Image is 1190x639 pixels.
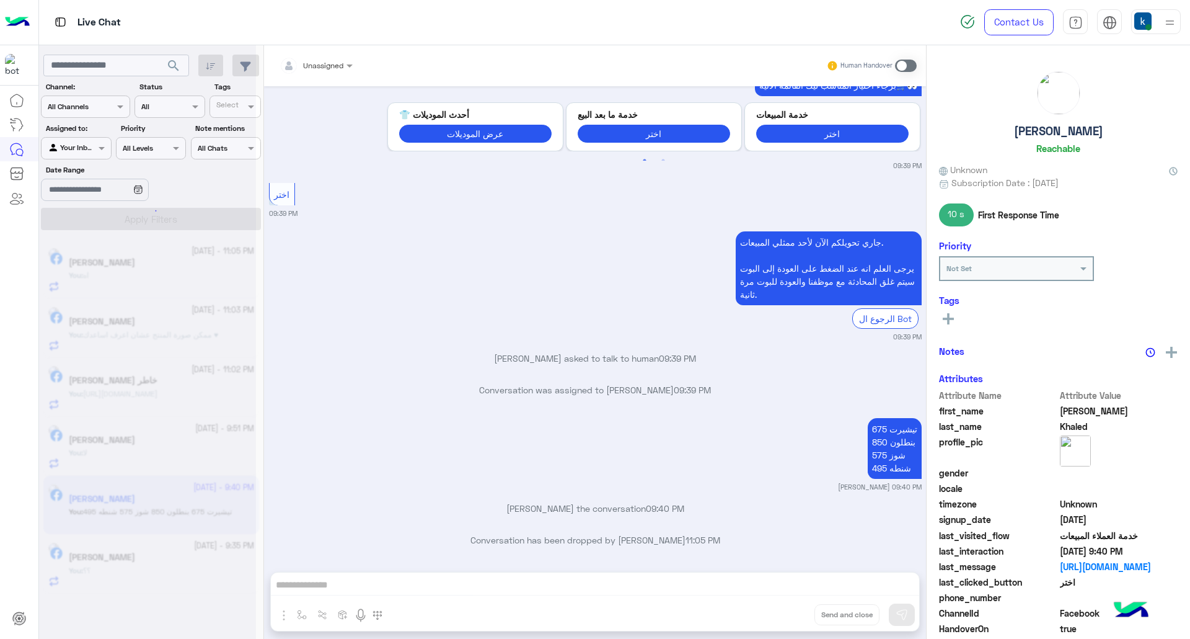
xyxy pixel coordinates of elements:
[5,54,27,76] img: 713415422032625
[674,385,711,395] span: 09:39 PM
[1036,143,1080,154] h6: Reachable
[303,61,343,70] span: Unassigned
[136,200,158,221] div: loading...
[657,154,669,167] button: 2 of 2
[1145,347,1155,357] img: notes
[939,420,1057,433] span: last_name
[939,498,1057,511] span: timezone
[1060,591,1178,604] span: null
[939,436,1057,464] span: profile_pic
[1060,482,1178,495] span: null
[1038,72,1080,114] img: picture
[978,208,1059,221] span: First Response Time
[893,161,922,171] small: 09:39 PM
[1103,16,1117,30] img: tab
[939,545,1057,558] span: last_interaction
[1134,12,1152,30] img: userImage
[838,482,922,492] small: [PERSON_NAME] 09:40 PM
[814,604,879,625] button: Send and close
[939,622,1057,635] span: HandoverOn
[638,154,651,167] button: 1 of 2
[984,9,1054,35] a: Contact Us
[685,535,720,545] span: 11:05 PM
[274,189,289,200] span: اختر
[939,203,974,226] span: 10 s
[1063,9,1088,35] a: tab
[1060,529,1178,542] span: خدمة العملاء المبيعات
[1162,15,1178,30] img: profile
[399,108,552,121] p: أحدث الموديلات 👕
[939,404,1057,418] span: first_name
[756,125,909,143] button: اختر
[939,607,1057,620] span: ChannelId
[939,389,1057,402] span: Attribute Name
[939,240,971,251] h6: Priority
[1060,576,1178,589] span: اختر
[1060,420,1178,433] span: Khaled
[269,208,297,218] small: 09:39 PM
[646,503,684,514] span: 09:40 PM
[939,373,983,384] h6: Attributes
[939,482,1057,495] span: locale
[1060,607,1178,620] span: 0
[939,560,1057,573] span: last_message
[1060,498,1178,511] span: Unknown
[960,14,975,29] img: spinner
[1060,545,1178,558] span: 2025-09-19T18:40:06.519Z
[868,418,922,479] p: 19/9/2025, 9:40 PM
[852,308,919,329] div: الرجوع ال Bot
[399,125,552,143] button: عرض الموديلات
[5,9,30,35] img: Logo
[939,467,1057,480] span: gender
[659,353,696,364] span: 09:39 PM
[939,529,1057,542] span: last_visited_flow
[1014,124,1103,138] h5: [PERSON_NAME]
[1109,589,1153,633] img: hulul-logo.png
[1060,404,1178,418] span: Ahmed
[756,108,909,121] p: خدمة المبيعات
[840,61,892,71] small: Human Handover
[578,125,730,143] button: اختر
[269,383,922,396] p: Conversation was assigned to [PERSON_NAME]
[214,99,239,114] div: Select
[951,176,1059,189] span: Subscription Date : [DATE]
[77,14,121,31] p: Live Chat
[269,502,922,515] p: [PERSON_NAME] the conversation
[1060,389,1178,402] span: Attribute Value
[736,231,922,305] p: 19/9/2025, 9:39 PM
[939,591,1057,604] span: phone_number
[269,534,922,547] p: Conversation has been dropped by [PERSON_NAME]
[755,74,922,96] p: 19/9/2025, 9:39 PM
[1060,622,1178,635] span: true
[1060,436,1091,467] img: picture
[578,108,730,121] p: خدمة ما بعد البيع
[1060,513,1178,526] span: 2025-09-11T19:16:54.132Z
[1060,560,1178,573] a: [URL][DOMAIN_NAME]
[939,295,1178,306] h6: Tags
[939,576,1057,589] span: last_clicked_button
[1069,16,1083,30] img: tab
[269,352,922,365] p: [PERSON_NAME] asked to talk to human
[1166,347,1177,358] img: add
[53,14,68,30] img: tab
[1060,467,1178,480] span: null
[939,346,964,357] h6: Notes
[939,513,1057,526] span: signup_date
[939,163,987,176] span: Unknown
[893,332,922,342] small: 09:39 PM
[946,264,972,273] b: Not Set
